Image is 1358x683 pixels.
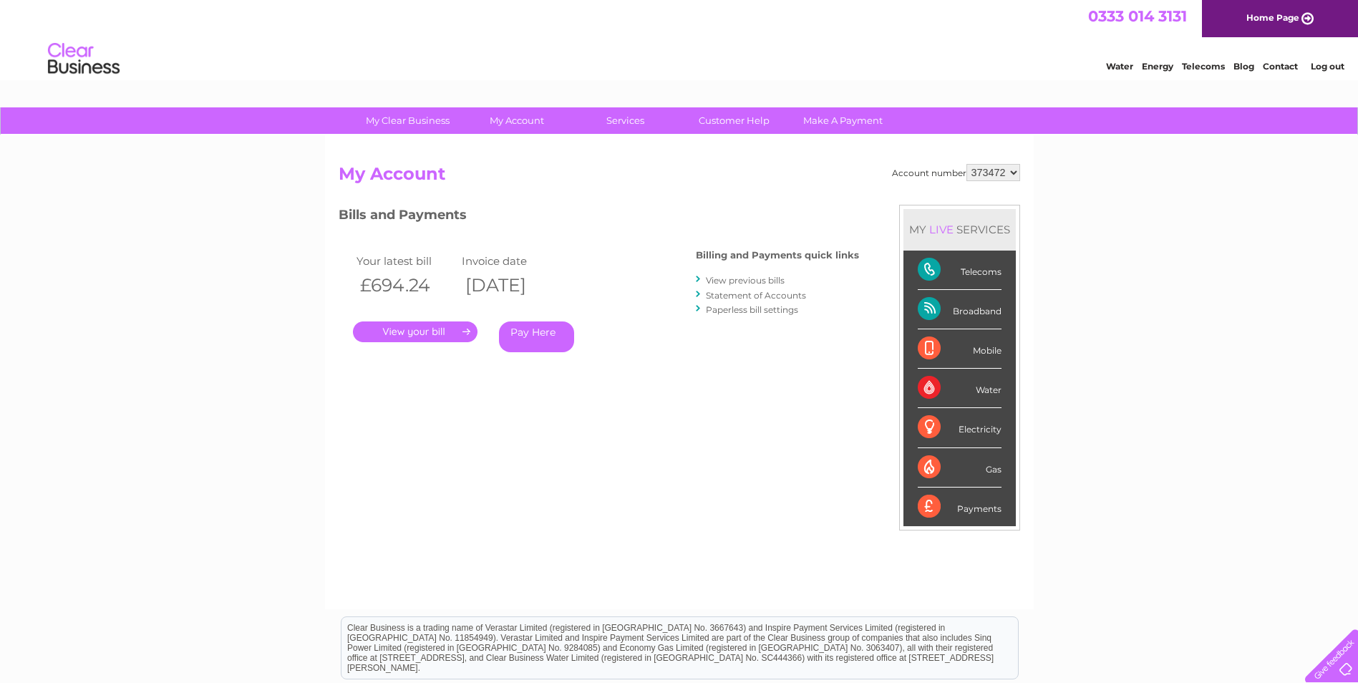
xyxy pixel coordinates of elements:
[566,107,684,134] a: Services
[1263,61,1298,72] a: Contact
[1088,7,1187,25] a: 0333 014 3131
[784,107,902,134] a: Make A Payment
[341,8,1018,69] div: Clear Business is a trading name of Verastar Limited (registered in [GEOGRAPHIC_DATA] No. 3667643...
[458,251,564,271] td: Invoice date
[353,251,459,271] td: Your latest bill
[903,209,1016,250] div: MY SERVICES
[499,321,574,352] a: Pay Here
[353,321,477,342] a: .
[706,275,785,286] a: View previous bills
[339,205,859,230] h3: Bills and Payments
[458,271,564,300] th: [DATE]
[1311,61,1344,72] a: Log out
[918,408,1001,447] div: Electricity
[47,37,120,81] img: logo.png
[696,250,859,261] h4: Billing and Payments quick links
[1142,61,1173,72] a: Energy
[918,369,1001,408] div: Water
[1233,61,1254,72] a: Blog
[918,448,1001,488] div: Gas
[706,290,806,301] a: Statement of Accounts
[918,251,1001,290] div: Telecoms
[918,329,1001,369] div: Mobile
[918,488,1001,526] div: Payments
[339,164,1020,191] h2: My Account
[706,304,798,315] a: Paperless bill settings
[926,223,956,236] div: LIVE
[1182,61,1225,72] a: Telecoms
[349,107,467,134] a: My Clear Business
[675,107,793,134] a: Customer Help
[353,271,459,300] th: £694.24
[457,107,576,134] a: My Account
[1106,61,1133,72] a: Water
[892,164,1020,181] div: Account number
[918,290,1001,329] div: Broadband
